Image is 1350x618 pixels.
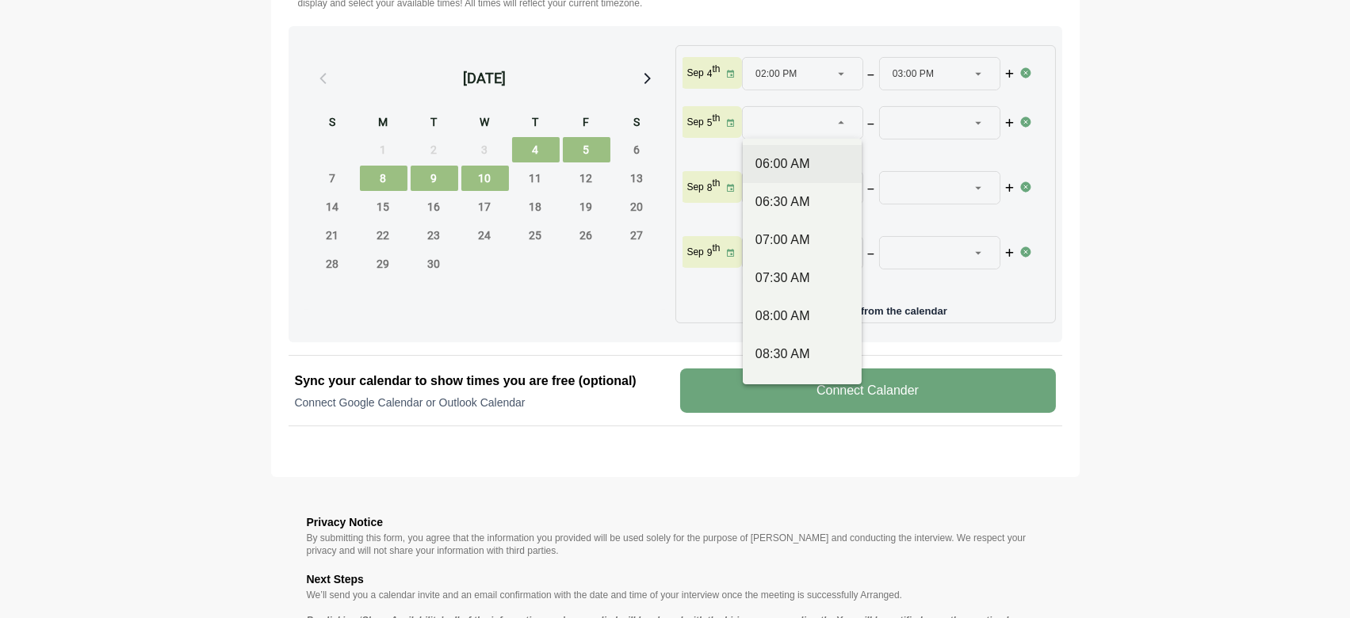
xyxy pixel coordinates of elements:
[461,223,509,248] span: Wednesday, September 24, 2025
[360,194,407,219] span: Monday, September 15, 2025
[713,113,721,124] sup: th
[309,223,357,248] span: Sunday, September 21, 2025
[707,182,713,193] strong: 8
[307,532,1044,557] p: By submitting this form, you agree that the information you provided will be used solely for the ...
[360,113,407,134] div: M
[295,372,671,391] h2: Sync your calendar to show times you are free (optional)
[461,194,509,219] span: Wednesday, September 17, 2025
[360,251,407,277] span: Monday, September 29, 2025
[614,113,661,134] div: S
[563,113,610,134] div: F
[563,223,610,248] span: Friday, September 26, 2025
[360,223,407,248] span: Monday, September 22, 2025
[512,223,560,248] span: Thursday, September 25, 2025
[755,345,849,364] div: 08:30 AM
[680,368,1056,413] v-button: Connect Calander
[755,58,797,90] span: 02:00 PM
[461,137,509,162] span: Wednesday, September 3, 2025
[295,395,671,410] p: Connect Google Calendar or Outlook Calendar
[461,113,509,134] div: W
[464,67,507,90] div: [DATE]
[742,144,1019,157] p: Please select the time slots.
[687,116,704,128] p: Sep
[707,68,713,79] strong: 4
[755,307,849,326] div: 08:00 AM
[742,209,1019,222] p: Please select the time slots.
[411,251,458,277] span: Tuesday, September 30, 2025
[309,113,357,134] div: S
[687,67,704,79] p: Sep
[307,513,1044,532] h3: Privacy Notice
[713,242,721,254] sup: th
[309,194,357,219] span: Sunday, September 14, 2025
[411,137,458,162] span: Tuesday, September 2, 2025
[563,166,610,191] span: Friday, September 12, 2025
[755,231,849,250] div: 07:00 AM
[411,194,458,219] span: Tuesday, September 16, 2025
[755,154,849,174] div: 06:00 AM
[411,166,458,191] span: Tuesday, September 9, 2025
[893,58,934,90] span: 03:00 PM
[707,247,713,258] strong: 9
[687,246,704,258] p: Sep
[309,251,357,277] span: Sunday, September 28, 2025
[563,194,610,219] span: Friday, September 19, 2025
[742,274,1019,287] p: Please select the time slots.
[512,137,560,162] span: Thursday, September 4, 2025
[614,166,661,191] span: Saturday, September 13, 2025
[461,166,509,191] span: Wednesday, September 10, 2025
[309,166,357,191] span: Sunday, September 7, 2025
[307,570,1044,589] h3: Next Steps
[713,63,721,74] sup: th
[360,137,407,162] span: Monday, September 1, 2025
[713,177,721,189] sup: th
[614,194,661,219] span: Saturday, September 20, 2025
[755,193,849,212] div: 06:30 AM
[411,113,458,134] div: T
[614,137,661,162] span: Saturday, September 6, 2025
[307,589,1044,601] p: We’ll send you a calendar invite and an email confirmation with the date and time of your intervi...
[755,269,849,288] div: 07:30 AM
[512,166,560,191] span: Thursday, September 11, 2025
[687,181,704,193] p: Sep
[755,383,849,402] div: 09:00 AM
[411,223,458,248] span: Tuesday, September 23, 2025
[614,223,661,248] span: Saturday, September 27, 2025
[707,117,713,128] strong: 5
[512,113,560,134] div: T
[563,137,610,162] span: Friday, September 5, 2025
[683,299,1049,316] p: Add more days from the calendar
[360,166,407,191] span: Monday, September 8, 2025
[512,194,560,219] span: Thursday, September 18, 2025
